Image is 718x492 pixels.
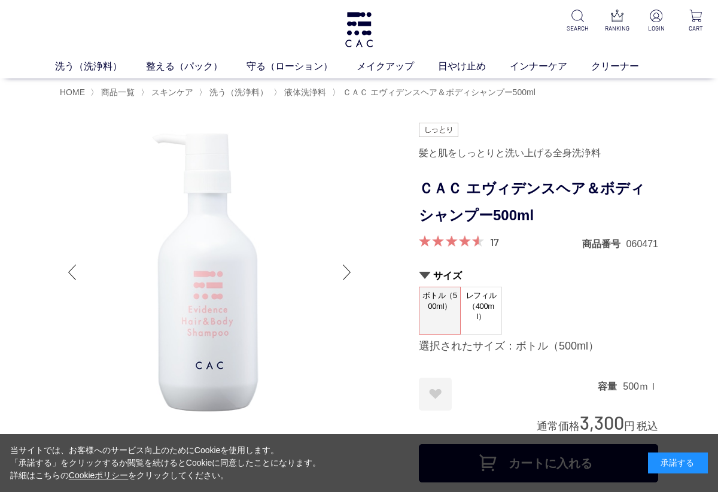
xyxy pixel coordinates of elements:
p: CART [683,24,708,33]
a: メイクアップ [357,59,438,74]
dt: 容量 [598,380,623,393]
li: 〉 [273,87,329,98]
a: CART [683,10,708,33]
a: 日やけ止め [438,59,510,74]
li: 〉 [141,87,196,98]
a: Cookieポリシー [69,470,129,480]
a: クリーナー [591,59,663,74]
p: RANKING [604,24,629,33]
li: 〉 [90,87,138,98]
img: しっとり [419,123,458,137]
a: インナーケア [510,59,591,74]
a: SEARCH [565,10,590,33]
a: 17 [490,235,499,248]
span: 商品一覧 [101,87,135,97]
div: 髪と肌をしっとりと洗い上げる全身洗浄料 [419,143,658,163]
a: お気に入りに登録する [419,378,452,411]
span: 円 [624,420,635,432]
span: 洗う（洗浄料） [209,87,268,97]
a: 整える（パック） [146,59,247,74]
div: 承諾する [648,452,708,473]
span: ＣＡＣ エヴィデンスヘア＆ボディシャンプー500ml [343,87,536,97]
a: 洗う（洗浄料） [207,87,268,97]
li: 〉 [199,87,271,98]
div: 当サイトでは、お客様へのサービス向上のためにCookieを使用します。 「承諾する」をクリックするか閲覧を続けるとCookieに同意したことになります。 詳細はこちらの をクリックしてください。 [10,444,321,482]
img: ＣＡＣ エヴィデンスヘア＆ボディシャンプー500ml ボトル（500ml） [60,123,359,422]
li: 〉 [332,87,538,98]
dd: 500ｍｌ [623,380,658,393]
dt: 商品番号 [582,238,626,250]
span: スキンケア [151,87,193,97]
img: logo [343,12,375,47]
span: 税込 [637,420,658,432]
a: RANKING [604,10,629,33]
a: HOME [60,87,85,97]
a: 守る（ローション） [247,59,357,74]
a: 洗う（洗浄料） [55,59,146,74]
span: 液体洗浄料 [284,87,326,97]
span: 3,300 [580,411,624,433]
a: スキンケア [149,87,193,97]
span: ボトル（500ml） [419,287,460,321]
a: ＣＡＣ エヴィデンスヘア＆ボディシャンプー500ml [340,87,536,97]
div: 選択されたサイズ：ボトル（500ml） [419,339,658,354]
p: LOGIN [644,24,669,33]
span: レフィル（400ml） [461,287,501,325]
p: SEARCH [565,24,590,33]
span: 通常価格 [537,420,580,432]
dd: 060471 [626,238,658,250]
a: 液体洗浄料 [282,87,326,97]
h1: ＣＡＣ エヴィデンスヘア＆ボディシャンプー500ml [419,175,658,229]
a: 商品一覧 [99,87,135,97]
a: LOGIN [644,10,669,33]
h2: サイズ [419,269,658,282]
